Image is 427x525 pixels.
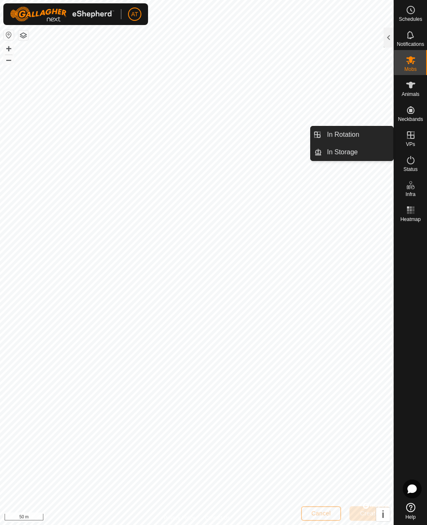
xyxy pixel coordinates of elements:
[397,42,424,47] span: Notifications
[405,192,415,197] span: Infra
[322,126,393,143] a: In Rotation
[4,30,14,40] button: Reset Map
[399,17,422,22] span: Schedules
[398,117,423,122] span: Neckbands
[406,142,415,147] span: VPs
[327,130,359,140] span: In Rotation
[4,55,14,65] button: –
[4,44,14,54] button: +
[205,514,230,522] a: Contact Us
[403,167,417,172] span: Status
[400,217,421,222] span: Heatmap
[327,147,358,157] span: In Storage
[394,500,427,523] a: Help
[10,7,114,22] img: Gallagher Logo
[311,144,393,161] li: In Storage
[402,92,419,97] span: Animals
[164,514,195,522] a: Privacy Policy
[18,30,28,40] button: Map Layers
[131,10,138,19] span: AT
[404,67,417,72] span: Mobs
[405,515,416,520] span: Help
[311,126,393,143] li: In Rotation
[376,507,390,521] button: i
[382,509,384,520] span: i
[322,144,393,161] a: In Storage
